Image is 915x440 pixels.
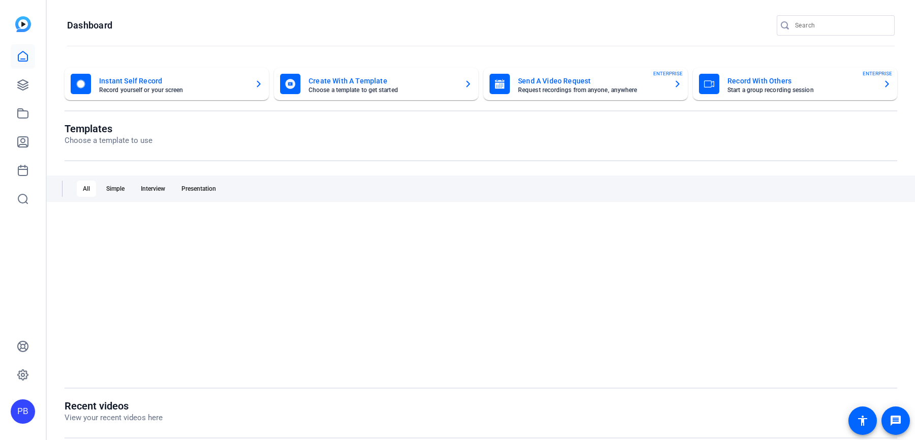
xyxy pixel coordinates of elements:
mat-icon: message [890,415,902,427]
button: Instant Self RecordRecord yourself or your screen [65,68,269,100]
mat-card-subtitle: Choose a template to get started [309,87,456,93]
h1: Templates [65,123,152,135]
p: View your recent videos here [65,412,163,424]
input: Search [795,19,887,32]
button: Create With A TemplateChoose a template to get started [274,68,478,100]
mat-card-title: Instant Self Record [99,75,247,87]
button: Record With OthersStart a group recording sessionENTERPRISE [693,68,897,100]
mat-card-title: Send A Video Request [518,75,665,87]
div: Interview [135,181,171,197]
mat-card-subtitle: Request recordings from anyone, anywhere [518,87,665,93]
div: All [77,181,96,197]
div: Simple [100,181,131,197]
img: blue-gradient.svg [15,16,31,32]
div: PB [11,399,35,424]
mat-card-title: Create With A Template [309,75,456,87]
h1: Recent videos [65,400,163,412]
span: ENTERPRISE [863,70,892,77]
span: ENTERPRISE [653,70,683,77]
button: Send A Video RequestRequest recordings from anyone, anywhereENTERPRISE [483,68,688,100]
div: Presentation [175,181,222,197]
h1: Dashboard [67,19,112,32]
p: Choose a template to use [65,135,152,146]
mat-card-subtitle: Record yourself or your screen [99,87,247,93]
mat-icon: accessibility [857,415,869,427]
mat-card-title: Record With Others [727,75,875,87]
mat-card-subtitle: Start a group recording session [727,87,875,93]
